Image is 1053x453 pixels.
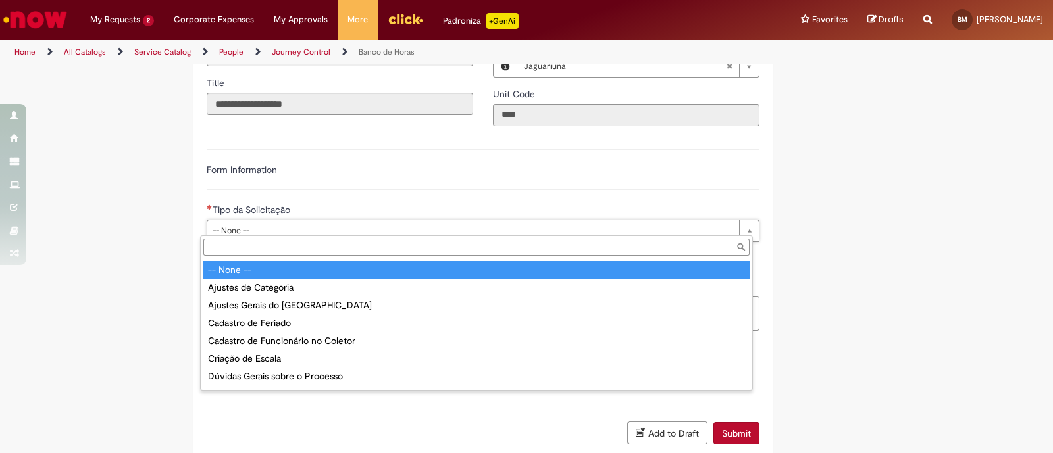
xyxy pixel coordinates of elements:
div: Criação de Escala [203,350,750,368]
ul: Tipo da Solicitação [201,258,752,390]
div: Cadastro de Funcionário no Coletor [203,332,750,350]
div: Ajustes de Categoria [203,279,750,297]
div: Dúvidas Gerais sobre o Processo [203,368,750,385]
div: -- None -- [203,261,750,279]
div: Ponto Web/Mobile [203,385,750,403]
div: Ajustes Gerais do [GEOGRAPHIC_DATA] [203,297,750,314]
div: Cadastro de Feriado [203,314,750,332]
